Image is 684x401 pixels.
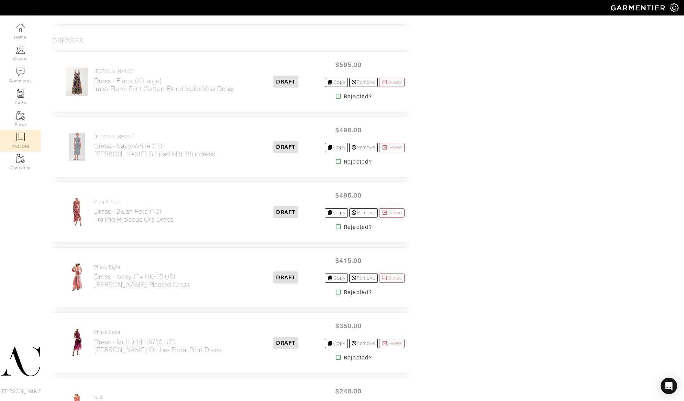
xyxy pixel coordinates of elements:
[94,273,190,289] h2: Dress - Ivory (14 UK/10 US) [PERSON_NAME] Pleated Dress
[16,67,25,76] img: comment-icon-a0a6a9ef722e966f86d9cbdc48e553b5cf19dbc54f86b18d962a5391bc8f6eb6.png
[670,3,679,12] img: gear-icon-white-bd11855cb880d31180b6d7d6211b90ccbf57a29d726f0c71d8c61bd08dd39cc2.png
[328,384,369,399] span: $248.00
[328,188,369,203] span: $495.00
[344,354,372,362] strong: Rejected?
[344,223,372,231] strong: Rejected?
[349,339,378,348] a: Remove
[94,395,175,401] h4: Rails
[607,2,670,14] img: garmentier-logo-header-white-b43fb05a5012e4ada735d5af1a66efaba907eab6374d6393d1fbf88cb4ef424d.png
[94,68,234,74] h4: [PERSON_NAME]
[94,208,173,223] h2: Dress - Blush Peta (10) Trailing Hibiscus Ora Dress
[344,92,372,101] strong: Rejected?
[349,78,378,87] a: Remove
[94,264,190,270] h4: Phase Eight
[328,253,369,268] span: $415.00
[349,208,378,218] a: Remove
[16,24,25,32] img: dashboard-icon-dbcd8f5a0b271acd01030246c82b418ddd0df26cd7fceb0bd07c9910d44c42f6.png
[65,198,89,227] img: Etfng7eUvit33nVZMJ7xzR6S
[66,67,88,96] img: BZ6AGaoKxBrysrrynbPbxFpw
[94,199,173,223] a: Cinq à Sept Dress - Blush Peta (10)Trailing Hibiscus Ora Dress
[273,206,298,218] span: DRAFT
[16,154,25,163] img: garments-icon-b7da505a4dc4fd61783c78ac3ca0ef83fa9d6f193b1c9dc38574b1d14d53ca28.png
[94,264,190,289] a: Phase Eight Dress - Ivory (14 UK/10 US)[PERSON_NAME] Pleated Dress
[273,271,298,283] span: DRAFT
[325,339,348,348] a: Copy
[94,68,234,93] a: [PERSON_NAME] Dress - Black (x large)Iraso floral-print cotton-blend voile maxi dress
[94,134,215,158] a: [PERSON_NAME] Dress - Navy/White (10)[PERSON_NAME] Striped Midi Shirtdress
[16,45,25,54] img: clients-icon-6bae9207a08558b7cb47a8932f037763ab4055f8c8b6bfacd5dc20c3e0201464.png
[16,133,25,141] img: orders-icon-0abe47150d42831381b5fb84f609e132dff9fe21cb692f30cb5eec754e2cba89.png
[16,89,25,98] img: reminder-icon-8004d30b9f0a5d33ae49ab947aed9ed385cf756f9e5892f1edd6e32f2345188e.png
[328,319,369,333] span: $350.00
[94,330,221,354] a: Phase Eight Dress - Multi (14 UK/10 US)[PERSON_NAME] Ombré Floral Print Dress
[379,208,405,218] a: Delete
[94,330,221,335] h4: Phase Eight
[328,123,369,137] span: $498.00
[273,337,298,349] span: DRAFT
[661,378,677,394] div: Open Intercom Messenger
[379,339,405,348] a: Delete
[325,78,348,87] a: Copy
[344,158,372,166] strong: Rejected?
[52,37,84,45] h3: Dresses
[349,274,378,283] a: Remove
[379,143,405,152] a: Delete
[94,77,234,93] h2: Dress - Black (x large) Iraso floral-print cotton-blend voile maxi dress
[273,141,298,153] span: DRAFT
[65,263,89,292] img: 6XNQspJ2C5s9BR4aHEXDPhdD
[94,142,215,158] h2: Dress - Navy/White (10) [PERSON_NAME] Striped Midi Shirtdress
[65,328,89,357] img: cvBexNQLeGK1g2VRyfeMjG5D
[325,208,348,218] a: Copy
[94,134,215,140] h4: [PERSON_NAME]
[94,199,173,205] h4: Cinq à Sept
[16,111,25,120] img: garments-icon-b7da505a4dc4fd61783c78ac3ca0ef83fa9d6f193b1c9dc38574b1d14d53ca28.png
[349,143,378,152] a: Remove
[344,288,372,297] strong: Rejected?
[379,78,405,87] a: Delete
[325,143,348,152] a: Copy
[325,274,348,283] a: Copy
[379,274,405,283] a: Delete
[328,57,369,72] span: $595.00
[69,133,85,161] img: U4JgUuLMY8Bvp3LUgeK4pEmh
[273,76,298,88] span: DRAFT
[94,338,221,354] h2: Dress - Multi (14 UK/10 US) [PERSON_NAME] Ombré Floral Print Dress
